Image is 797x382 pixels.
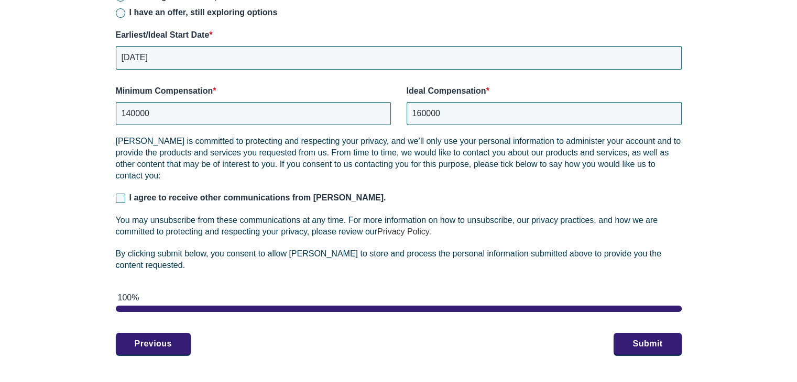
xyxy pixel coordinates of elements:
[116,46,682,69] input: MM - DD - YYYY
[116,8,125,18] input: I have an offer, still exploring options
[116,306,682,312] div: page 2 of 2
[116,194,125,203] input: I agree to receive other communications from [PERSON_NAME].
[116,215,682,238] p: You may unsubscribe from these communications at any time. For more information on how to unsubsc...
[116,86,213,95] span: Minimum Compensation
[407,86,486,95] span: Ideal Compensation
[129,8,278,17] span: I have an offer, still exploring options
[116,333,191,355] button: Previous
[116,136,682,182] p: [PERSON_NAME] is committed to protecting and respecting your privacy, and we’ll only use your per...
[116,30,210,39] span: Earliest/Ideal Start Date
[118,292,682,304] div: 100%
[377,227,429,236] a: Privacy Policy
[407,102,682,125] input: Monthly in USD
[116,102,391,125] input: Monthly in USD
[614,333,681,355] button: Submit
[116,248,682,271] p: By clicking submit below, you consent to allow [PERSON_NAME] to store and process the personal in...
[129,193,386,202] span: I agree to receive other communications from [PERSON_NAME].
